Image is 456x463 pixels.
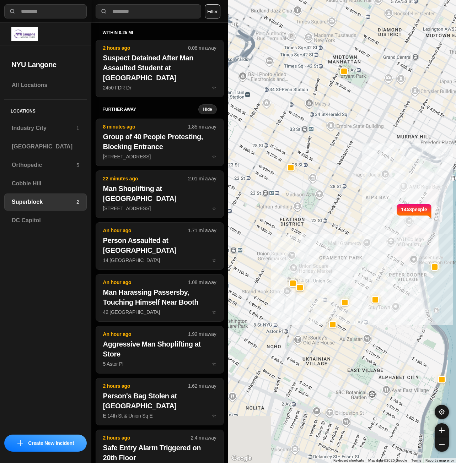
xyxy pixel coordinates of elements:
[212,309,216,315] span: star
[230,454,253,463] img: Google
[96,40,224,97] button: 2 hours ago0.08 mi awaySuspect Detained After Man Assaulted Student at [GEOGRAPHIC_DATA]2450 FDR ...
[96,205,224,211] a: 22 minutes ago2.01 mi awayMan Shoplifting at [GEOGRAPHIC_DATA][STREET_ADDRESS]star
[203,107,212,112] small: Hide
[17,440,23,446] img: icon
[103,257,216,264] p: 14 [GEOGRAPHIC_DATA]
[439,427,445,433] img: zoom-in
[12,161,76,169] h3: Orthopedic
[188,382,216,390] p: 1.62 mi away
[439,442,445,447] img: zoom-out
[368,458,407,462] span: Map data ©2025 Google
[103,132,216,152] h2: Group of 40 People Protesting, Blocking Entrance
[103,175,188,182] p: 22 minutes ago
[103,391,216,411] h2: Person's Bag Stolen at [GEOGRAPHIC_DATA]
[96,222,224,270] button: An hour ago1.71 mi awayPerson Assaulted at [GEOGRAPHIC_DATA]14 [GEOGRAPHIC_DATA]star
[4,138,87,155] a: [GEOGRAPHIC_DATA]
[230,454,253,463] a: Open this area in Google Maps (opens a new window)
[103,107,199,112] h5: further away
[435,437,449,452] button: zoom-out
[439,409,445,415] img: recenter
[103,53,216,83] h2: Suspect Detained After Man Assaulted Student at [GEOGRAPHIC_DATA]
[198,104,216,114] button: Hide
[188,123,216,130] p: 1.85 mi away
[76,125,79,132] p: 1
[12,198,76,206] h3: Superblock
[103,279,188,286] p: An hour ago
[411,458,421,462] a: Terms (opens in new tab)
[103,44,188,51] p: 2 hours ago
[4,435,87,452] button: iconCreate New Incident
[435,423,449,437] button: zoom-in
[425,458,454,462] a: Report a map error
[11,60,80,70] h2: NYU Langone
[12,216,79,225] h3: DC Capitol
[103,235,216,255] h2: Person Assaulted at [GEOGRAPHIC_DATA]
[191,434,216,441] p: 2.4 mi away
[103,443,216,463] h2: Safe Entry Alarm Triggered on 20th Floor
[103,434,191,441] p: 2 hours ago
[96,326,224,374] button: An hour ago1.92 mi awayAggressive Man Shoplifting at Store5 Astor Plstar
[103,412,216,419] p: E 14th St & Union Sq E
[188,175,216,182] p: 2.01 mi away
[4,120,87,137] a: Industry City1
[96,85,224,91] a: 2 hours ago0.08 mi awaySuspect Detained After Man Assaulted Student at [GEOGRAPHIC_DATA]2450 FDR ...
[188,331,216,338] p: 1.92 mi away
[76,198,79,206] p: 2
[4,100,87,120] h5: Locations
[396,203,401,219] img: notch
[427,203,433,219] img: notch
[12,142,79,151] h3: [GEOGRAPHIC_DATA]
[12,179,79,188] h3: Cobble Hill
[12,81,79,89] h3: All Locations
[212,206,216,211] span: star
[212,85,216,91] span: star
[12,124,76,132] h3: Industry City
[96,274,224,322] button: An hour ago1.08 mi awayMan Harassing Passersby, Touching Himself Near Booth42 [GEOGRAPHIC_DATA]star
[96,309,224,315] a: An hour ago1.08 mi awayMan Harassing Passersby, Touching Himself Near Booth42 [GEOGRAPHIC_DATA]star
[103,360,216,367] p: 5 Astor Pl
[76,162,79,169] p: 5
[103,227,188,234] p: An hour ago
[103,84,216,91] p: 2450 FDR Dr
[401,206,427,222] p: 1453 people
[212,154,216,159] span: star
[103,30,217,36] h5: within 0.25 mi
[4,175,87,192] a: Cobble Hill
[96,119,224,166] button: 8 minutes ago1.85 mi awayGroup of 40 People Protesting, Blocking Entrance[STREET_ADDRESS]star
[333,458,364,463] button: Keyboard shortcuts
[9,8,16,15] img: search
[100,8,107,15] img: search
[96,170,224,218] button: 22 minutes ago2.01 mi awayMan Shoplifting at [GEOGRAPHIC_DATA][STREET_ADDRESS]star
[103,205,216,212] p: [STREET_ADDRESS]
[103,382,188,390] p: 2 hours ago
[96,153,224,159] a: 8 minutes ago1.85 mi awayGroup of 40 People Protesting, Blocking Entrance[STREET_ADDRESS]star
[103,287,216,307] h2: Man Harassing Passersby, Touching Himself Near Booth
[103,184,216,203] h2: Man Shoplifting at [GEOGRAPHIC_DATA]
[435,405,449,419] button: recenter
[103,331,188,338] p: An hour ago
[188,44,216,51] p: 0.08 mi away
[96,378,224,425] button: 2 hours ago1.62 mi awayPerson's Bag Stolen at [GEOGRAPHIC_DATA]E 14th St & Union Sq Estar
[212,361,216,367] span: star
[212,257,216,263] span: star
[11,27,38,41] img: logo
[96,413,224,419] a: 2 hours ago1.62 mi awayPerson's Bag Stolen at [GEOGRAPHIC_DATA]E 14th St & Union Sq Estar
[4,77,87,94] a: All Locations
[212,413,216,419] span: star
[103,339,216,359] h2: Aggressive Man Shoplifting at Store
[188,279,216,286] p: 1.08 mi away
[205,4,220,18] button: Filter
[103,153,216,160] p: [STREET_ADDRESS]
[4,212,87,229] a: DC Capitol
[96,257,224,263] a: An hour ago1.71 mi awayPerson Assaulted at [GEOGRAPHIC_DATA]14 [GEOGRAPHIC_DATA]star
[4,157,87,174] a: Orthopedic5
[103,123,188,130] p: 8 minutes ago
[4,194,87,211] a: Superblock2
[188,227,216,234] p: 1.71 mi away
[96,361,224,367] a: An hour ago1.92 mi awayAggressive Man Shoplifting at Store5 Astor Plstar
[28,440,74,447] p: Create New Incident
[103,309,216,316] p: 42 [GEOGRAPHIC_DATA]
